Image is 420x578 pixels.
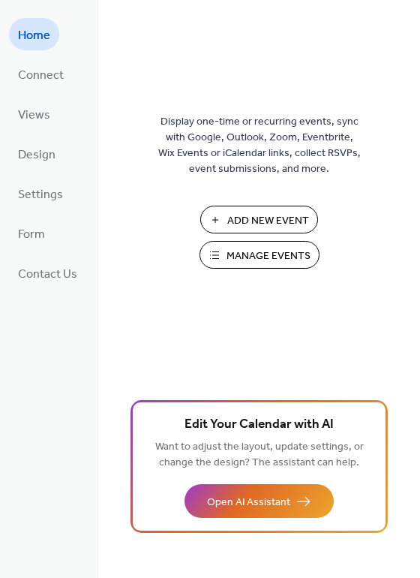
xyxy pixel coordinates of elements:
span: Open AI Assistant [207,495,290,510]
span: Display one-time or recurring events, sync with Google, Outlook, Zoom, Eventbrite, Wix Events or ... [158,114,361,177]
button: Add New Event [200,206,318,233]
span: Add New Event [227,213,309,229]
span: Connect [18,64,64,87]
span: Design [18,143,55,167]
a: Views [9,98,59,130]
a: Contact Us [9,257,86,289]
span: Home [18,24,50,47]
span: Contact Us [18,263,77,286]
a: Home [9,18,59,50]
span: Form [18,223,45,246]
button: Manage Events [199,241,319,269]
a: Form [9,217,54,249]
span: Want to adjust the layout, update settings, or change the design? The assistant can help. [155,437,364,473]
a: Design [9,137,64,170]
span: Settings [18,183,63,206]
span: Views [18,104,50,127]
a: Connect [9,58,73,90]
span: Edit Your Calendar with AI [184,414,334,435]
span: Manage Events [226,248,310,264]
button: Open AI Assistant [184,484,334,518]
a: Settings [9,177,72,209]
